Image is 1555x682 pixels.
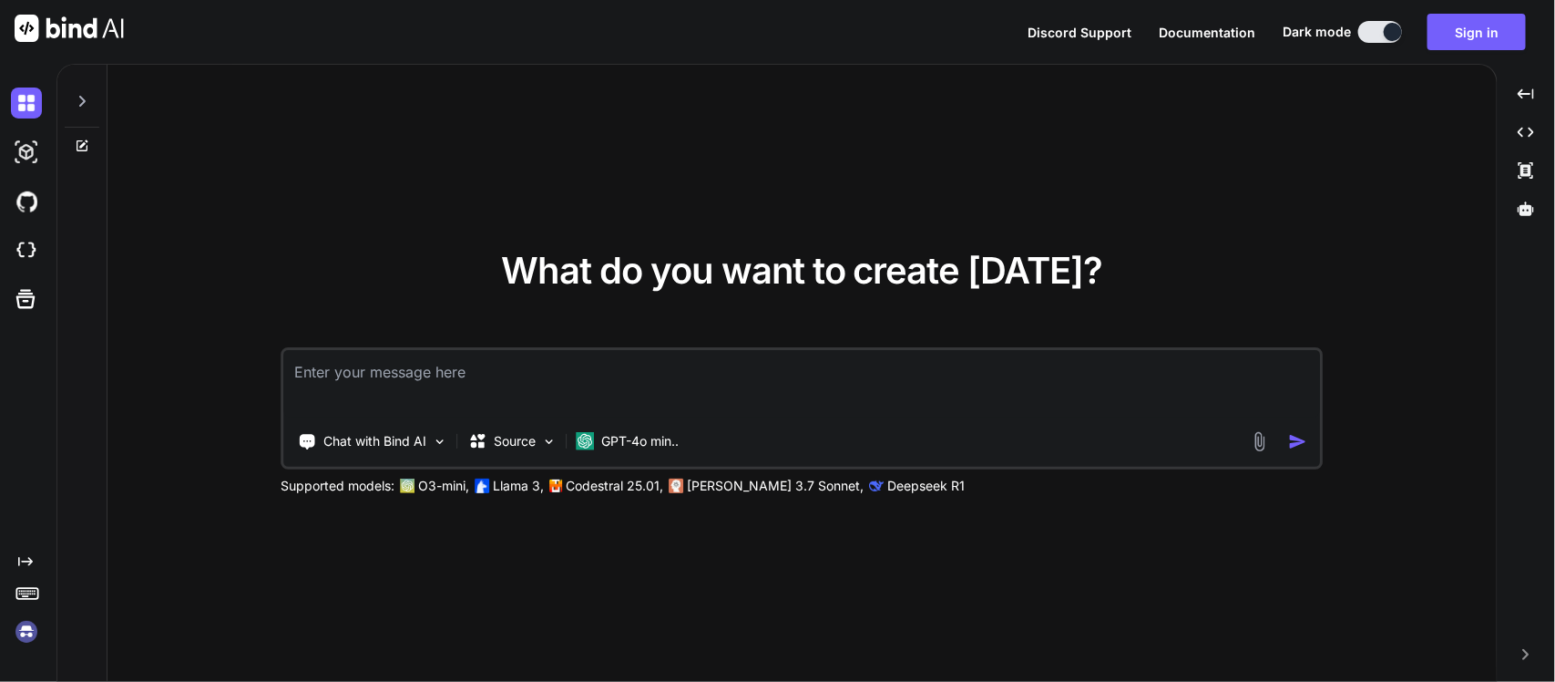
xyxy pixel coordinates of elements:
p: [PERSON_NAME] 3.7 Sonnet, [688,477,864,495]
img: Bind AI [15,15,124,42]
img: cloudideIcon [11,235,42,266]
img: attachment [1249,431,1270,452]
span: What do you want to create [DATE]? [501,248,1103,293]
img: signin [11,616,42,647]
button: Discord Support [1028,23,1131,42]
img: darkAi-studio [11,137,42,168]
img: Llama2 [476,479,490,493]
p: Supported models: [281,477,395,495]
img: githubDark [11,186,42,217]
p: Source [495,432,537,450]
p: O3-mini, [419,477,470,495]
img: GPT-4 [401,479,415,493]
button: Documentation [1159,23,1255,42]
img: Pick Models [542,434,558,449]
img: icon [1288,432,1307,451]
img: darkChat [11,88,42,119]
p: Llama 3, [494,477,545,495]
img: GPT-4o mini [577,432,595,450]
img: claude [870,479,885,493]
p: Deepseek R1 [888,477,966,495]
p: Chat with Bind AI [324,432,427,450]
span: Discord Support [1028,25,1131,40]
p: GPT-4o min.. [602,432,680,450]
span: Dark mode [1283,23,1351,41]
p: Codestral 25.01, [567,477,664,495]
img: Mistral-AI [550,480,563,492]
button: Sign in [1427,14,1526,50]
img: Pick Tools [433,434,448,449]
span: Documentation [1159,25,1255,40]
img: claude [670,479,684,493]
